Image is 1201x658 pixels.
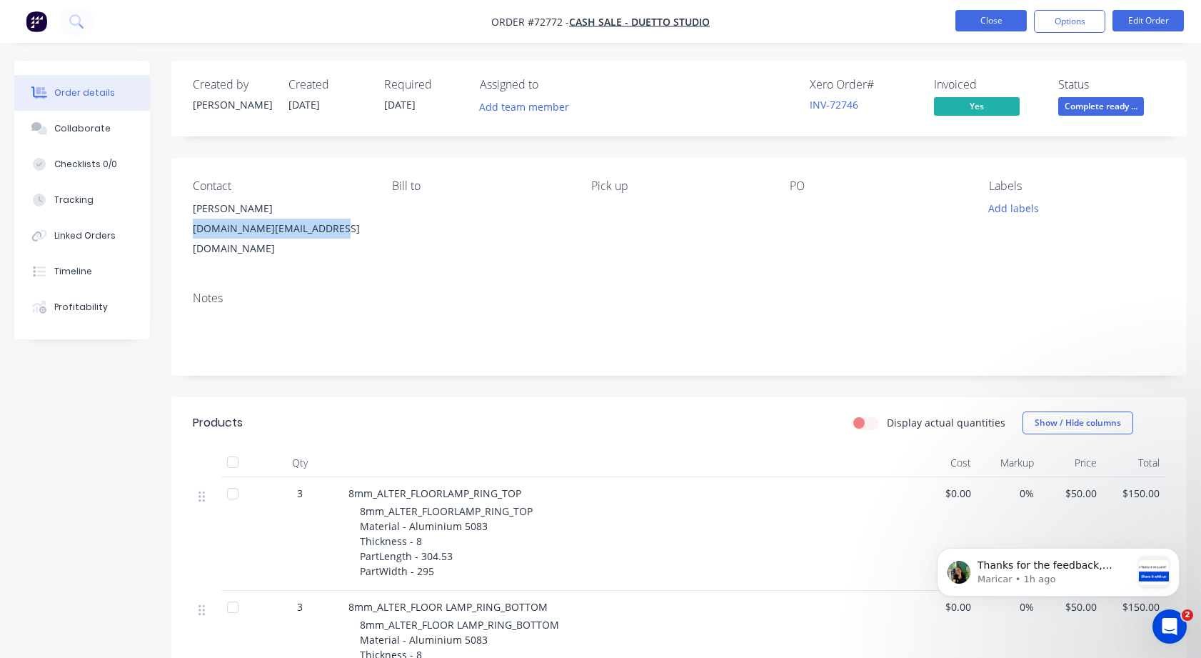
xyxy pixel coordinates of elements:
div: Cost [914,449,977,477]
textarea: Message… [12,438,273,462]
button: go back [9,6,36,33]
div: Labels [989,179,1165,193]
div: Assigned to [480,78,623,91]
button: Tracking [14,182,150,218]
button: Add labels [981,199,1047,218]
label: Display actual quantities [887,415,1005,430]
div: Maricar says… [11,306,274,607]
button: Options [1034,10,1105,33]
button: Emoji picker [22,468,34,479]
button: Timeline [14,254,150,289]
img: Profile image for Maricar [41,8,64,31]
div: Price [1040,449,1102,477]
div: Thanks for the feedback, [PERSON_NAME]. We’ve just introduced a new way to share feature ideas. Y... [23,315,223,399]
span: $0.00 [920,486,971,501]
button: Edit Order [1112,10,1184,31]
div: Order details [54,86,115,99]
h1: Maricar [69,7,112,18]
div: Linked Orders [54,229,116,242]
div: Total [1102,449,1165,477]
button: Collaborate [14,111,150,146]
button: Start recording [91,468,102,479]
p: Active [69,18,98,32]
span: 8mm_ALTER_FLOORLAMP_RING_TOP Material - Aluminium 5083 Thickness - 8 PartLength - 304.53 PartWidt... [360,504,533,578]
div: Qty [257,449,343,477]
div: Would you like to give it a go and add this one? Just open the in-app Messenger💬in Factory and cl... [23,406,223,504]
div: Profitability [54,301,108,314]
div: [PERSON_NAME] [193,199,369,219]
button: Home [223,6,251,33]
div: Required [384,78,463,91]
button: Order details [14,75,150,111]
span: [DATE] [288,98,320,111]
span: 8mm_ALTER_FLOORLAMP_RING_TOP [348,487,521,500]
div: Contact [193,179,369,193]
button: Add team member [472,97,577,116]
div: Pick up [591,179,768,193]
button: Complete ready ... [1058,97,1144,119]
button: Linked Orders [14,218,150,254]
div: Notes [193,291,1165,305]
div: Created [288,78,367,91]
div: Bill to [392,179,568,193]
iframe: Intercom live chat [1152,609,1187,644]
span: [DATE] [384,98,416,111]
button: Profitability [14,289,150,325]
div: Xero Order # [810,78,917,91]
div: [PERSON_NAME][DOMAIN_NAME][EMAIL_ADDRESS][DOMAIN_NAME] [193,199,369,259]
div: Products [193,414,243,432]
button: Gif picker [45,468,56,479]
span: 8mm_ALTER_FLOOR LAMP_RING_BOTTOM [348,600,548,614]
div: Invoiced [934,78,1041,91]
span: $50.00 [1045,486,1097,501]
div: [DOMAIN_NAME][EMAIL_ADDRESS][DOMAIN_NAME] [193,219,369,259]
div: Tracking [54,194,94,206]
span: 3 [297,599,303,614]
button: Checklists 0/0 [14,146,150,182]
div: OK. Could a field be put under 'Partial Invoice' to see that partial invoice #. That would be a b... [63,230,263,286]
span: 3 [297,486,303,501]
span: Yes [934,97,1020,115]
div: Created by [193,78,271,91]
iframe: Intercom notifications message [915,519,1201,619]
button: Show / Hide columns [1022,412,1133,434]
button: Send a message… [245,462,268,485]
img: Factory [26,11,47,32]
span: 2 [1182,609,1193,621]
button: Close [955,10,1027,31]
div: PO [790,179,966,193]
div: Checklists 0/0 [54,158,117,171]
span: Order #72772 - [491,15,569,29]
div: [PERSON_NAME] [193,97,271,112]
div: Close [251,6,276,31]
button: Add team member [480,97,577,116]
div: Thanks for the feedback, [PERSON_NAME]. We’ve just introduced a new way to share feature ideas. Y... [11,306,234,575]
span: $150.00 [1108,486,1160,501]
div: Geraldine says… [11,221,274,306]
span: 0% [983,486,1034,501]
div: Collaborate [54,122,111,135]
a: INV-72746 [810,98,858,111]
span: Complete ready ... [1058,97,1144,115]
button: Upload attachment [68,468,79,479]
div: Markup [977,449,1040,477]
div: Timeline [54,265,92,278]
a: Cash Sale - Duetto Studio [569,15,710,29]
div: Status [1058,78,1165,91]
div: OK. Could a field be put under 'Partial Invoice' to see that partial invoice #. That would be a b... [51,221,274,294]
